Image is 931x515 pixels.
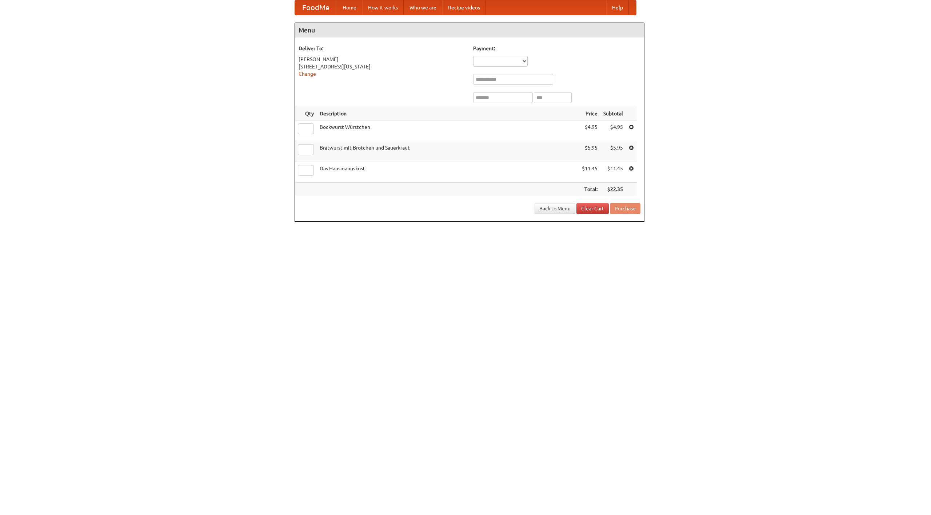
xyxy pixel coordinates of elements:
[317,107,579,120] th: Description
[295,0,337,15] a: FoodMe
[317,120,579,141] td: Bockwurst Würstchen
[579,141,600,162] td: $5.95
[600,183,626,196] th: $22.35
[579,183,600,196] th: Total:
[535,203,575,214] a: Back to Menu
[579,107,600,120] th: Price
[317,141,579,162] td: Bratwurst mit Brötchen und Sauerkraut
[600,141,626,162] td: $5.95
[606,0,629,15] a: Help
[600,162,626,183] td: $11.45
[295,23,644,37] h4: Menu
[579,120,600,141] td: $4.95
[337,0,362,15] a: Home
[473,45,640,52] h5: Payment:
[404,0,442,15] a: Who we are
[610,203,640,214] button: Purchase
[362,0,404,15] a: How it works
[600,120,626,141] td: $4.95
[600,107,626,120] th: Subtotal
[579,162,600,183] td: $11.45
[299,71,316,77] a: Change
[576,203,609,214] a: Clear Cart
[442,0,486,15] a: Recipe videos
[317,162,579,183] td: Das Hausmannskost
[299,63,466,70] div: [STREET_ADDRESS][US_STATE]
[295,107,317,120] th: Qty
[299,45,466,52] h5: Deliver To:
[299,56,466,63] div: [PERSON_NAME]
